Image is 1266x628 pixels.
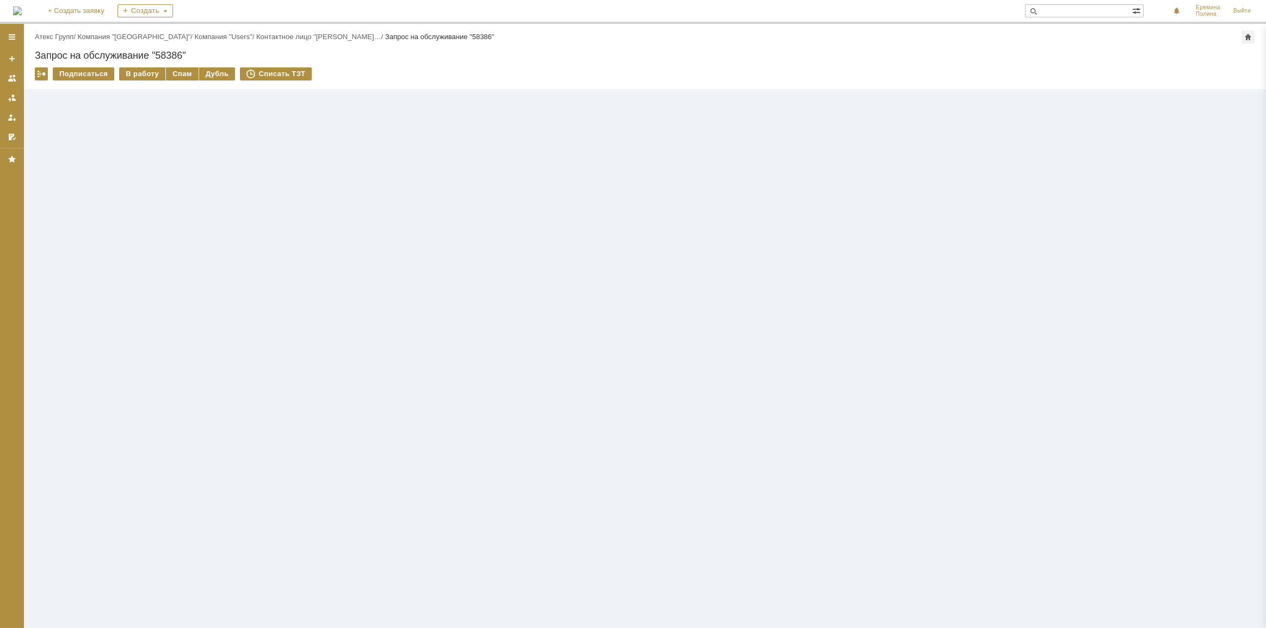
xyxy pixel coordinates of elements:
a: Перейти на домашнюю страницу [13,7,22,15]
a: Заявки на командах [3,70,21,87]
a: Компания "[GEOGRAPHIC_DATA]" [78,33,191,41]
img: logo [13,7,22,15]
div: / [195,33,257,41]
div: Работа с массовостью [35,67,48,80]
span: Полина [1196,11,1220,17]
div: Запрос на обслуживание "58386" [385,33,495,41]
a: Заявки в моей ответственности [3,89,21,107]
div: / [256,33,385,41]
span: Расширенный поиск [1132,5,1143,15]
div: Сделать домашней страницей [1242,30,1255,43]
a: Мои заявки [3,109,21,126]
a: Атекс Групп [35,33,73,41]
div: / [35,33,78,41]
div: Запрос на обслуживание "58386" [35,50,1255,61]
a: Контактное лицо "[PERSON_NAME]… [256,33,381,41]
div: Создать [118,4,173,17]
span: Еремина [1196,4,1220,11]
a: Мои согласования [3,128,21,146]
div: / [78,33,195,41]
a: Компания "Users" [195,33,252,41]
a: Создать заявку [3,50,21,67]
